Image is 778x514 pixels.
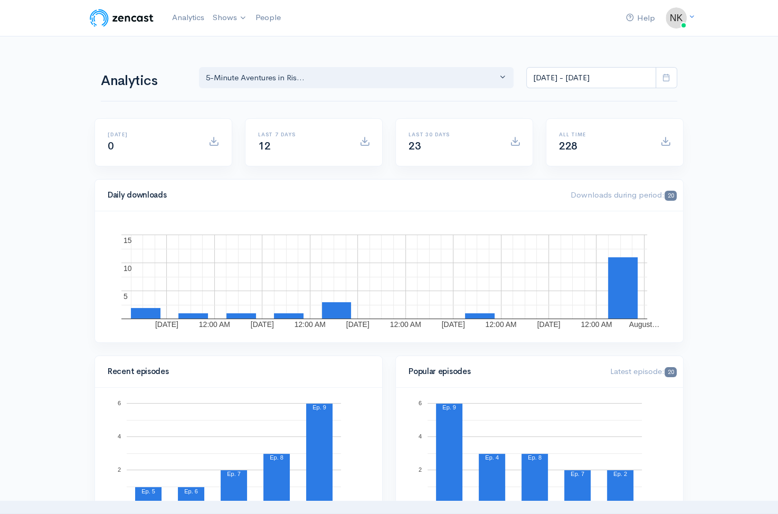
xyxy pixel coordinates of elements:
[419,500,422,506] text: 0
[559,139,577,153] span: 228
[199,67,514,89] button: 5-Minute Aventures in Ris...
[199,320,230,329] text: 12:00 AM
[251,320,274,329] text: [DATE]
[526,67,656,89] input: analytics date range selector
[622,7,659,30] a: Help
[419,466,422,473] text: 2
[295,320,326,329] text: 12:00 AM
[537,320,560,329] text: [DATE]
[409,132,497,137] h6: Last 30 days
[559,132,647,137] h6: All time
[442,320,465,329] text: [DATE]
[419,433,422,440] text: 4
[124,236,132,245] text: 15
[485,320,516,329] text: 12:00 AM
[124,264,132,273] text: 10
[258,139,270,153] span: 12
[101,73,186,89] h1: Analytics
[168,6,208,29] a: Analytics
[270,454,283,461] text: Ep. 8
[610,366,677,376] span: Latest episode:
[118,433,121,440] text: 4
[346,320,369,329] text: [DATE]
[485,454,499,461] text: Ep. 4
[108,367,363,376] h4: Recent episodes
[108,224,661,330] svg: A chart.
[118,500,121,506] text: 0
[629,320,660,329] text: August…
[312,404,326,410] text: Ep. 9
[571,471,584,477] text: Ep. 7
[665,191,677,201] span: 20
[390,320,421,329] text: 12:00 AM
[208,6,251,30] a: Shows
[571,190,677,200] span: Downloads during period:
[108,191,558,200] h4: Daily downloads
[108,132,196,137] h6: [DATE]
[155,320,178,329] text: [DATE]
[666,7,687,29] img: ...
[118,400,121,406] text: 6
[108,400,360,506] svg: A chart.
[88,7,155,29] img: ZenCast Logo
[419,400,422,406] text: 6
[409,367,597,376] h4: Popular episodes
[409,139,421,153] span: 23
[528,454,542,461] text: Ep. 8
[581,320,612,329] text: 12:00 AM
[141,488,155,494] text: Ep. 5
[108,139,114,153] span: 0
[206,72,497,84] div: 5-Minute Aventures in Ris...
[613,471,627,477] text: Ep. 2
[227,471,241,477] text: Ep. 7
[409,400,661,506] svg: A chart.
[184,488,198,494] text: Ep. 6
[442,404,456,410] text: Ep. 9
[124,292,128,301] text: 5
[118,466,121,473] text: 2
[258,132,346,137] h6: Last 7 days
[251,6,284,29] a: People
[665,367,677,377] span: 20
